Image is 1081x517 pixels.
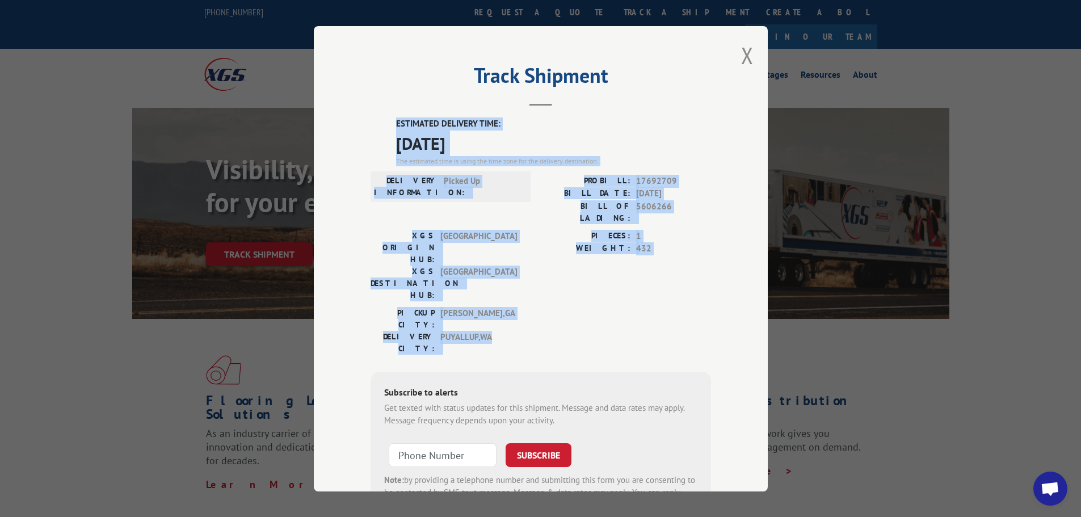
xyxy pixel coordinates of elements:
[371,68,711,89] h2: Track Shipment
[636,242,711,255] span: 432
[389,443,497,466] input: Phone Number
[506,443,571,466] button: SUBSCRIBE
[444,174,520,198] span: Picked Up
[371,330,435,354] label: DELIVERY CITY:
[541,200,630,224] label: BILL OF LADING:
[396,130,711,155] span: [DATE]
[371,306,435,330] label: PICKUP CITY:
[636,174,711,187] span: 17692709
[1033,472,1067,506] div: Open chat
[396,155,711,166] div: The estimated time is using the time zone for the delivery destination.
[440,306,517,330] span: [PERSON_NAME] , GA
[384,385,697,401] div: Subscribe to alerts
[636,200,711,224] span: 5606266
[384,473,697,512] div: by providing a telephone number and submitting this form you are consenting to be contacted by SM...
[741,40,754,70] button: Close modal
[440,330,517,354] span: PUYALLUP , WA
[371,229,435,265] label: XGS ORIGIN HUB:
[384,474,404,485] strong: Note:
[384,401,697,427] div: Get texted with status updates for this shipment. Message and data rates may apply. Message frequ...
[636,229,711,242] span: 1
[541,242,630,255] label: WEIGHT:
[541,174,630,187] label: PROBILL:
[541,187,630,200] label: BILL DATE:
[396,117,711,131] label: ESTIMATED DELIVERY TIME:
[541,229,630,242] label: PIECES:
[371,265,435,301] label: XGS DESTINATION HUB:
[440,265,517,301] span: [GEOGRAPHIC_DATA]
[374,174,438,198] label: DELIVERY INFORMATION:
[440,229,517,265] span: [GEOGRAPHIC_DATA]
[636,187,711,200] span: [DATE]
